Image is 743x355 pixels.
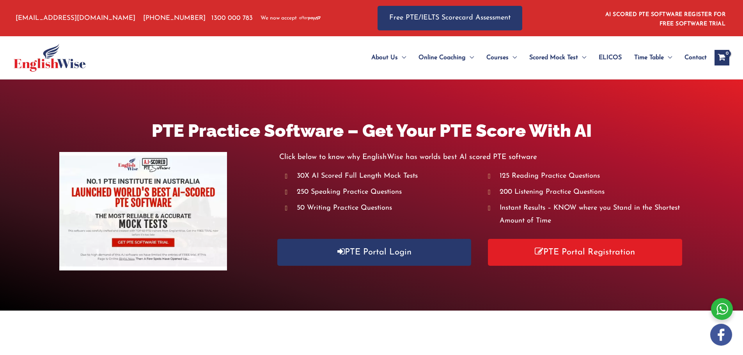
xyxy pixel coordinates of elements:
span: Courses [486,44,509,71]
span: Menu Toggle [509,44,517,71]
a: Free PTE/IELTS Scorecard Assessment [378,6,522,30]
span: Scored Mock Test [529,44,578,71]
a: About UsMenu Toggle [365,44,412,71]
p: Click below to know why EnglishWise has worlds best AI scored PTE software [279,151,684,164]
span: Menu Toggle [466,44,474,71]
img: pte-institute-main [59,152,227,270]
a: PTE Portal Registration [488,239,682,266]
a: Contact [678,44,707,71]
li: 125 Reading Practice Questions [488,170,683,183]
span: Time Table [634,44,664,71]
li: 30X AI Scored Full Length Mock Tests [285,170,481,183]
img: Afterpay-Logo [299,16,321,20]
a: 1300 000 783 [211,15,253,21]
a: Time TableMenu Toggle [628,44,678,71]
span: Menu Toggle [398,44,406,71]
span: About Us [371,44,398,71]
aside: Header Widget 1 [601,5,729,31]
li: 250 Speaking Practice Questions [285,186,481,199]
span: Menu Toggle [578,44,586,71]
a: Online CoachingMenu Toggle [412,44,480,71]
span: Contact [684,44,707,71]
a: ELICOS [592,44,628,71]
li: 200 Listening Practice Questions [488,186,683,199]
a: AI SCORED PTE SOFTWARE REGISTER FOR FREE SOFTWARE TRIAL [605,12,726,27]
nav: Site Navigation: Main Menu [353,44,707,71]
a: CoursesMenu Toggle [480,44,523,71]
a: [PHONE_NUMBER] [143,15,206,21]
span: Online Coaching [418,44,466,71]
li: 50 Writing Practice Questions [285,202,481,215]
span: Menu Toggle [664,44,672,71]
span: ELICOS [599,44,622,71]
a: [EMAIL_ADDRESS][DOMAIN_NAME] [14,15,135,21]
a: PTE Portal Login [277,239,472,266]
li: Instant Results – KNOW where you Stand in the Shortest Amount of Time [488,202,683,228]
a: Scored Mock TestMenu Toggle [523,44,592,71]
span: We now accept [261,14,297,22]
h1: PTE Practice Software – Get Your PTE Score With AI [59,118,683,143]
a: View Shopping Cart, empty [715,50,729,65]
img: cropped-ew-logo [14,44,86,72]
img: white-facebook.png [710,324,732,346]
